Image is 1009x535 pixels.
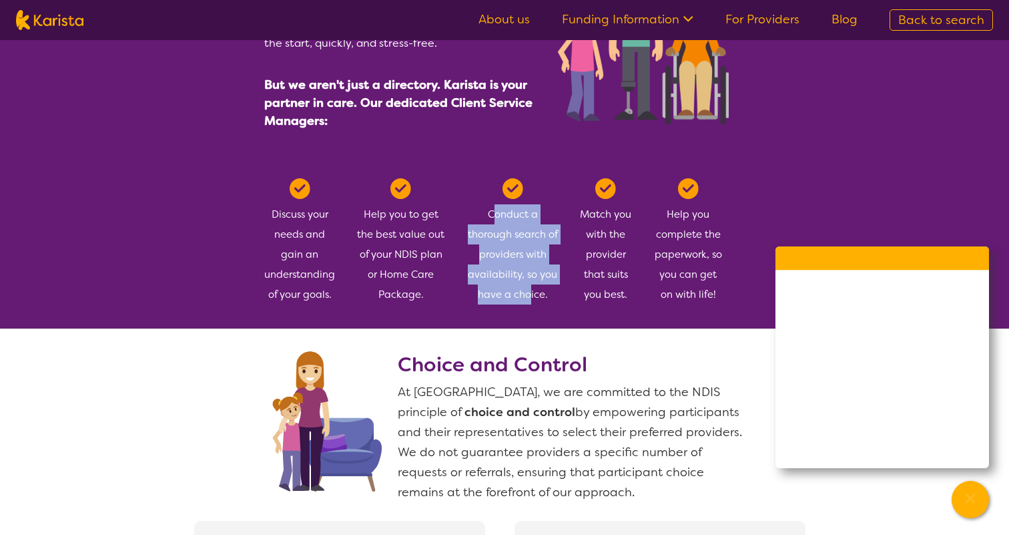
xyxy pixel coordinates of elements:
[775,306,989,468] ul: Choose channel
[898,12,984,28] span: Back to search
[398,384,742,500] span: At [GEOGRAPHIC_DATA], we are committed to the NDIS principle of by empowering participants and th...
[653,178,723,305] div: Help you complete the paperwork, so you can get on with life!
[829,397,894,417] span: Facebook
[502,178,523,199] img: Tick
[831,11,858,27] a: Blog
[466,178,558,305] div: Conduct a thorough search of providers with availability, so you have a choice.
[952,481,989,518] button: Channel Menu
[678,178,699,199] img: Tick
[775,428,989,468] a: Web link opens in a new tab.
[390,178,411,199] img: Tick
[595,178,616,199] img: Tick
[16,10,83,30] img: Karista logo
[725,11,799,27] a: For Providers
[398,353,745,377] h2: Choice and Control
[580,178,632,305] div: Match you with the provider that suits you best.
[264,77,533,129] span: But we aren't just a directory. Karista is your partner in care. Our dedicated Client Service Man...
[829,316,880,336] span: Call us
[478,11,530,27] a: About us
[775,246,989,468] div: Channel Menu
[791,260,973,276] h2: Welcome to Karista!
[264,178,335,305] div: Discuss your needs and gain an understanding of your goals.
[890,9,993,31] a: Back to search
[791,281,973,293] p: How can we help you [DATE]?
[829,438,896,458] span: WhatsApp
[356,178,445,305] div: Help you to get the best value out of your NDIS plan or Home Care Package.
[290,178,310,199] img: Tick
[562,11,693,27] a: Funding Information
[829,357,892,377] span: Live Chat
[464,404,575,420] b: choice and control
